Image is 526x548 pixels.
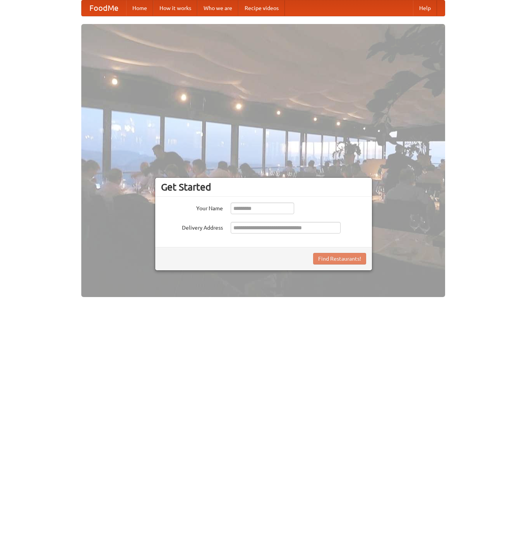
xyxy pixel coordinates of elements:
[161,181,366,193] h3: Get Started
[238,0,285,16] a: Recipe videos
[413,0,437,16] a: Help
[197,0,238,16] a: Who we are
[161,222,223,232] label: Delivery Address
[153,0,197,16] a: How it works
[161,203,223,212] label: Your Name
[126,0,153,16] a: Home
[82,0,126,16] a: FoodMe
[313,253,366,265] button: Find Restaurants!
